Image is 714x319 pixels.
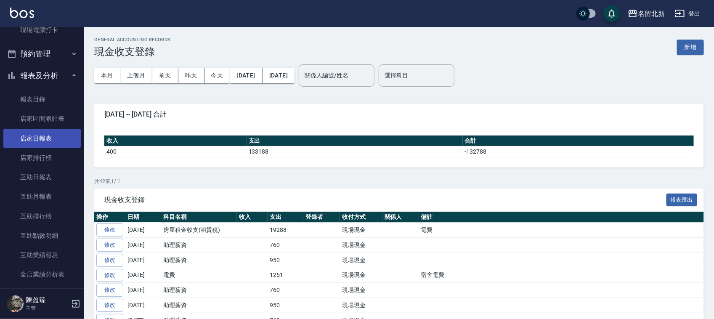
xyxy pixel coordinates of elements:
a: 修改 [96,223,123,237]
td: 現場現金 [340,238,382,253]
th: 收付方式 [340,212,382,223]
td: 助理薪資 [161,253,237,268]
a: 營業統計分析表 [3,284,81,304]
button: 今天 [204,68,230,83]
a: 修改 [96,269,123,282]
td: [DATE] [125,223,161,238]
a: 修改 [96,254,123,267]
button: 前天 [152,68,178,83]
img: Person [7,295,24,312]
button: 本月 [94,68,120,83]
td: [DATE] [125,238,161,253]
td: 400 [104,146,247,157]
th: 支出 [268,212,303,223]
td: 760 [268,283,303,298]
td: 19288 [268,223,303,238]
span: [DATE] ~ [DATE] 合計 [104,110,694,119]
a: 修改 [96,284,123,297]
td: 助理薪資 [161,298,237,313]
button: 報表及分析 [3,65,81,87]
th: 支出 [247,136,463,146]
button: 名留北新 [624,5,668,22]
a: 修改 [96,239,123,252]
a: 互助點數明細 [3,226,81,245]
button: 登出 [672,6,704,21]
th: 收入 [104,136,247,146]
td: 現場現金 [340,283,382,298]
th: 關係人 [382,212,419,223]
button: 新增 [677,40,704,55]
th: 合計 [463,136,694,146]
a: 全店業績分析表 [3,265,81,284]
td: 1251 [268,268,303,283]
a: 店家區間累計表 [3,109,81,128]
th: 登錄者 [303,212,340,223]
div: 名留北新 [638,8,665,19]
button: 預約管理 [3,43,81,65]
a: 新增 [677,43,704,51]
h3: 現金收支登錄 [94,46,171,58]
th: 備註 [419,212,704,223]
a: 店家排行榜 [3,148,81,167]
td: [DATE] [125,298,161,313]
a: 店家日報表 [3,129,81,148]
td: 950 [268,253,303,268]
img: Logo [10,8,34,18]
td: 760 [268,238,303,253]
a: 互助日報表 [3,167,81,187]
button: 上個月 [120,68,152,83]
td: 房屋租金收支(租賃稅) [161,223,237,238]
td: 現場現金 [340,223,382,238]
a: 報表目錄 [3,90,81,109]
button: save [603,5,620,22]
th: 日期 [125,212,161,223]
td: [DATE] [125,253,161,268]
span: 現金收支登錄 [104,196,666,204]
td: 現場現金 [340,253,382,268]
button: [DATE] [263,68,295,83]
a: 互助月報表 [3,187,81,206]
a: 報表匯出 [666,195,698,203]
th: 科目名稱 [161,212,237,223]
button: 昨天 [178,68,204,83]
td: 現場現金 [340,298,382,313]
p: 主管 [26,304,69,312]
td: [DATE] [125,268,161,283]
td: 電費 [419,223,704,238]
p: 共 42 筆, 1 / 1 [94,178,704,185]
th: 操作 [94,212,125,223]
td: 宿舍電費 [419,268,704,283]
h2: GENERAL ACCOUNTING RECORDS [94,37,171,43]
td: 133188 [247,146,463,157]
button: 報表匯出 [666,194,698,207]
a: 修改 [96,299,123,312]
button: [DATE] [230,68,262,83]
a: 互助業績報表 [3,245,81,265]
td: [DATE] [125,283,161,298]
h5: 陳盈臻 [26,296,69,304]
a: 互助排行榜 [3,207,81,226]
a: 現場電腦打卡 [3,20,81,40]
td: 現場現金 [340,268,382,283]
td: 助理薪資 [161,238,237,253]
th: 收入 [237,212,268,223]
td: 950 [268,298,303,313]
td: 助理薪資 [161,283,237,298]
td: -132788 [463,146,694,157]
td: 電費 [161,268,237,283]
